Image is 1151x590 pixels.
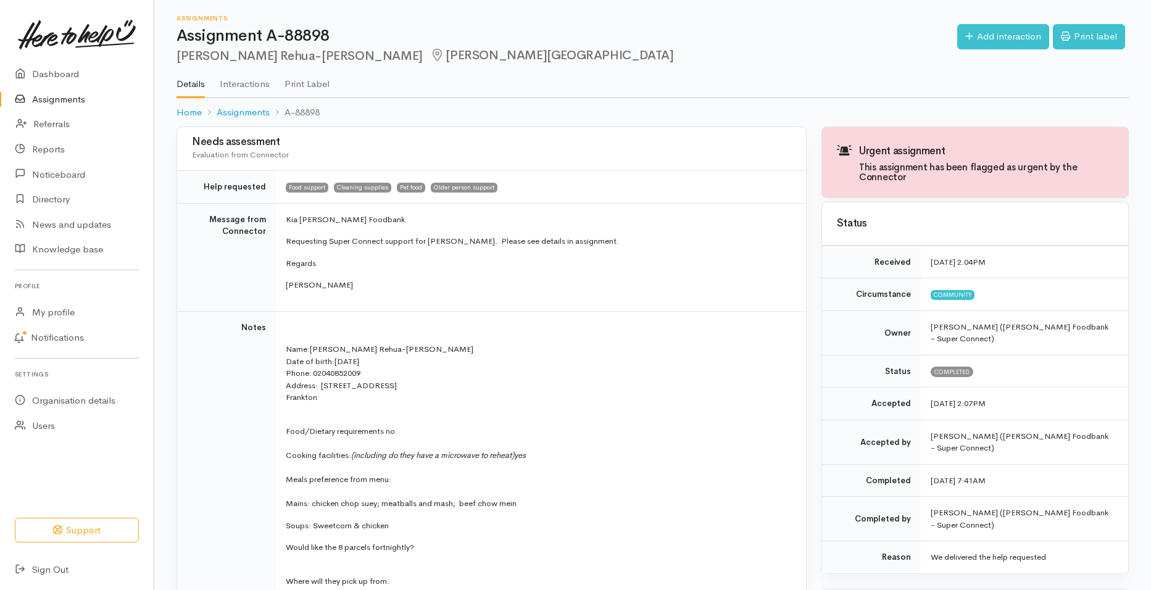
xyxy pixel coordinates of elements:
a: Add interaction [957,24,1049,49]
td: [PERSON_NAME] ([PERSON_NAME] Foodbank - Super Connect) [921,497,1128,541]
span: Meals preference from menu: [286,474,391,484]
td: Received [822,246,921,278]
h6: Assignments [177,15,957,22]
td: [PERSON_NAME] ([PERSON_NAME] Foodbank - Super Connect) [921,420,1128,464]
p: Soups: Sweetcorn & chicken [286,520,791,532]
h1: Assignment A-88898 [177,27,957,45]
time: [DATE] 7:41AM [931,475,986,486]
td: Completed [822,464,921,497]
td: Circumstance [822,278,921,311]
span: Where will they pick up from: [286,576,389,586]
p: Would like the 8 parcels fortnightly? [286,541,791,554]
span: Food/Dietary requirements no [286,426,395,436]
p: [STREET_ADDRESS] [286,380,791,392]
td: Accepted [822,388,921,420]
span: Cooking facilities: [286,450,514,460]
p: Mains: chicken chop suey; meatballs and mash; beef chow mein [286,497,791,510]
span: Name: [286,344,310,354]
h4: This assignment has been flagged as urgent by the Connector [859,162,1113,183]
td: We delivered the help requested [921,541,1128,573]
h3: Needs assessment [192,136,791,148]
span: Community [931,290,974,300]
td: Message from Connector [177,203,276,311]
time: [DATE] 2:04PM [931,257,986,267]
h6: Profile [15,278,139,294]
a: Assignments [217,106,270,120]
a: Interactions [220,62,270,97]
span: Phone: [286,368,312,378]
span: Date of birth: [286,356,334,367]
time: [DATE] 2:07PM [931,398,986,409]
span: [PERSON_NAME] Rehua-[PERSON_NAME] [310,344,473,354]
p: Regards [286,257,791,270]
span: [DATE] [334,356,359,367]
span: Cleaning supplies [334,183,391,193]
span: Older person support [431,183,497,193]
a: Print Label [285,62,330,97]
a: Details [177,62,205,98]
span: 02040852009 [313,368,360,378]
td: Accepted by [822,420,921,464]
nav: breadcrumb [177,98,1129,127]
h3: Status [837,218,1113,230]
a: Print label [1053,24,1125,49]
h6: Settings [15,366,139,383]
i: (including do they have a microwave to reheat) [351,450,514,460]
span: [PERSON_NAME] ([PERSON_NAME] Foodbank - Super Connect) [931,322,1108,344]
a: Home [177,106,202,120]
td: Owner [822,310,921,355]
h2: [PERSON_NAME] Rehua-[PERSON_NAME] [177,49,957,63]
span: Pet food [397,183,425,193]
p: Requesting Super Connect support for [PERSON_NAME]. Please see details in assignment. [286,235,791,247]
span: Completed [931,367,973,376]
span: Food support [286,183,328,193]
span: Evaluation from Connector [192,149,289,160]
td: Status [822,355,921,388]
p: Kia [PERSON_NAME] Foodbank [286,214,791,226]
td: Completed by [822,497,921,541]
span: [PERSON_NAME][GEOGRAPHIC_DATA] [430,48,674,63]
h3: Urgent assignment [859,146,1113,157]
button: Support [15,518,139,543]
li: A-88898 [270,106,320,120]
i: yes [514,450,526,460]
span: Address: [286,380,318,391]
p: [PERSON_NAME] [286,279,791,291]
td: Reason [822,541,921,573]
td: Help requested [177,171,276,204]
p: Frankton [286,391,791,404]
